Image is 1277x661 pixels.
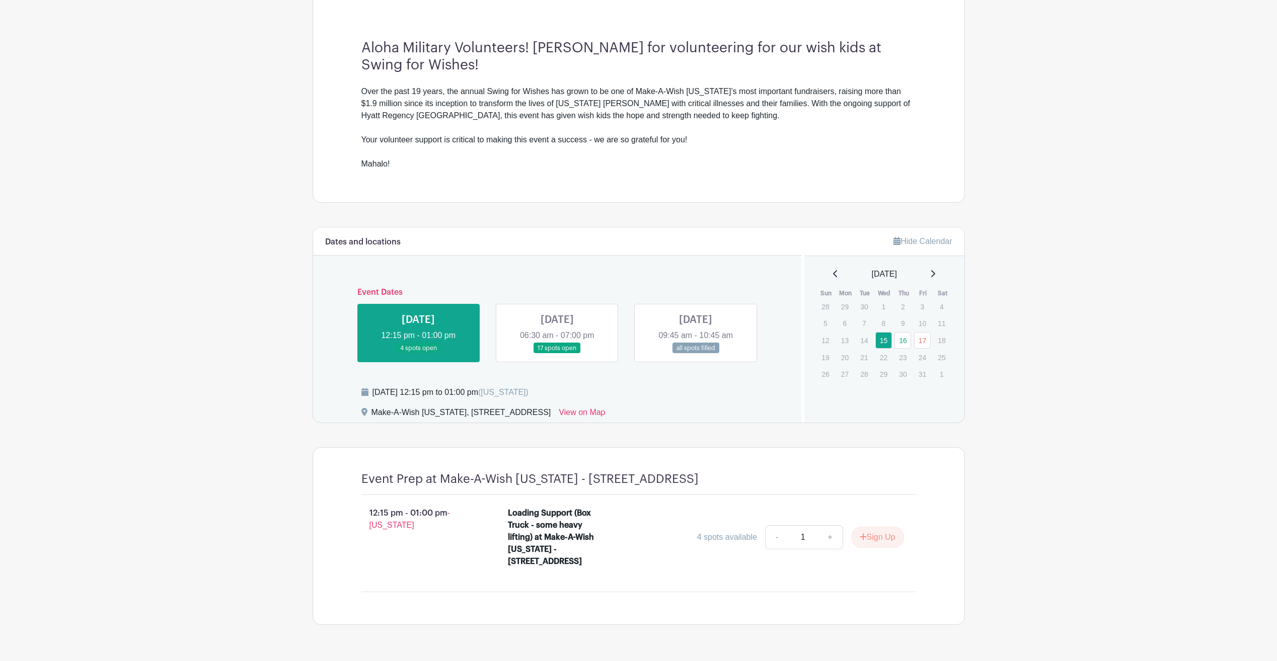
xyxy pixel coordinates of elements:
[933,333,950,348] p: 18
[894,332,911,349] a: 16
[559,406,605,423] a: View on Map
[872,268,897,280] span: [DATE]
[851,527,904,548] button: Sign Up
[933,366,950,382] p: 1
[478,388,529,396] span: ([US_STATE])
[765,525,788,549] a: -
[817,350,834,365] p: 19
[856,350,872,365] p: 21
[875,332,892,349] a: 15
[349,288,766,297] h6: Event Dates
[361,40,916,73] h3: Aloha Military Volunteers! [PERSON_NAME] for volunteering for our wish kids at Swing for Wishes!
[837,366,853,382] p: 27
[875,366,892,382] p: 29
[856,299,872,314] p: 30
[914,288,933,298] th: Fri
[856,366,872,382] p: 28
[894,299,911,314] p: 2
[875,299,892,314] p: 1
[817,366,834,382] p: 26
[836,288,856,298] th: Mon
[837,350,853,365] p: 20
[914,366,931,382] p: 31
[817,315,834,331] p: 5
[894,366,911,382] p: 30
[361,86,916,170] div: Over the past 19 years, the annual Swing for Wishes has grown to be one of Make-A-Wish [US_STATE]...
[817,525,843,549] a: +
[817,333,834,348] p: 12
[856,333,872,348] p: 14
[372,386,529,398] div: [DATE] 12:15 pm to 01:00 pm
[325,237,401,247] h6: Dates and locations
[361,472,699,486] h4: Event Prep at Make-A-Wish [US_STATE] - [STREET_ADDRESS]
[933,315,950,331] p: 11
[933,350,950,365] p: 25
[875,315,892,331] p: 8
[371,406,551,423] div: Make-A-Wish [US_STATE], [STREET_ADDRESS]
[837,333,853,348] p: 13
[894,350,911,365] p: 23
[508,507,595,567] div: Loading Support (Box Truck - some heavy lifting) at Make-A-Wish [US_STATE] - [STREET_ADDRESS]
[345,503,492,535] p: 12:15 pm - 01:00 pm
[914,332,931,349] a: 17
[914,315,931,331] p: 10
[697,531,757,543] div: 4 spots available
[914,350,931,365] p: 24
[933,299,950,314] p: 4
[855,288,875,298] th: Tue
[875,288,894,298] th: Wed
[894,315,911,331] p: 9
[837,315,853,331] p: 6
[933,288,952,298] th: Sat
[875,350,892,365] p: 22
[817,299,834,314] p: 28
[856,315,872,331] p: 7
[914,299,931,314] p: 3
[837,299,853,314] p: 29
[816,288,836,298] th: Sun
[893,237,952,245] a: Hide Calendar
[894,288,914,298] th: Thu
